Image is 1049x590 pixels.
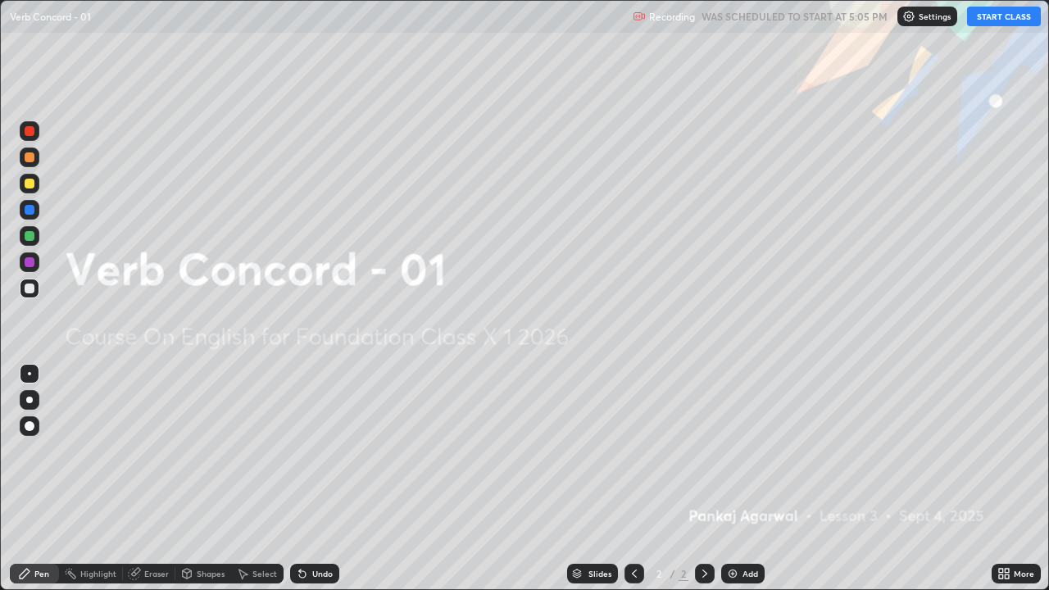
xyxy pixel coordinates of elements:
[10,10,91,23] p: Verb Concord - 01
[80,570,116,578] div: Highlight
[726,567,739,580] img: add-slide-button
[633,10,646,23] img: recording.375f2c34.svg
[34,570,49,578] div: Pen
[651,569,667,579] div: 2
[312,570,333,578] div: Undo
[588,570,611,578] div: Slides
[967,7,1041,26] button: START CLASS
[252,570,277,578] div: Select
[902,10,915,23] img: class-settings-icons
[197,570,225,578] div: Shapes
[679,566,688,581] div: 2
[670,569,675,579] div: /
[742,570,758,578] div: Add
[649,11,695,23] p: Recording
[1014,570,1034,578] div: More
[144,570,169,578] div: Eraser
[702,9,888,24] h5: WAS SCHEDULED TO START AT 5:05 PM
[919,12,951,20] p: Settings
